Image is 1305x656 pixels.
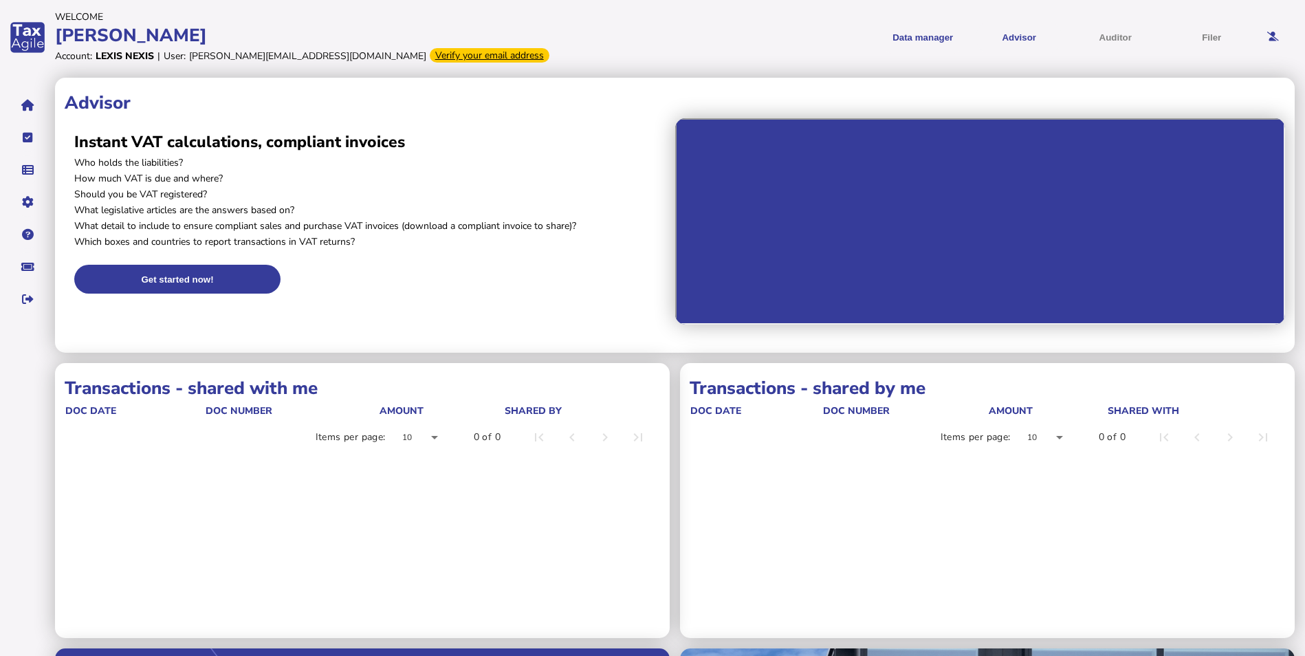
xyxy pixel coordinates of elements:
[690,404,741,417] div: doc date
[55,23,652,47] div: [PERSON_NAME]
[989,404,1033,417] div: Amount
[206,404,378,417] div: doc number
[380,404,424,417] div: Amount
[65,404,116,417] div: doc date
[55,50,92,63] div: Account:
[74,131,666,153] h2: Instant VAT calculations, compliant invoices
[823,404,987,417] div: doc number
[13,123,42,152] button: Tasks
[976,21,1062,54] button: Shows a dropdown of VAT Advisor options
[96,50,154,63] div: Lexis Nexis
[675,118,1286,325] iframe: Advisor intro
[13,91,42,120] button: Home
[13,252,42,281] button: Raise a support ticket
[505,404,657,417] div: shared by
[1108,404,1179,417] div: shared with
[474,430,501,444] div: 0 of 0
[316,430,386,444] div: Items per page:
[164,50,186,63] div: User:
[1267,32,1279,41] i: Email needs to be verified
[206,404,272,417] div: doc number
[941,430,1011,444] div: Items per page:
[189,50,426,63] div: [PERSON_NAME][EMAIL_ADDRESS][DOMAIN_NAME]
[13,285,42,314] button: Sign out
[74,235,666,248] p: Which boxes and countries to report transactions in VAT returns?
[74,188,666,201] p: Should you be VAT registered?
[157,50,160,63] div: |
[65,404,204,417] div: doc date
[1168,21,1255,54] button: Filer
[823,404,890,417] div: doc number
[989,404,1106,417] div: Amount
[690,404,822,417] div: doc date
[690,376,1285,400] h1: Transactions - shared by me
[55,10,652,23] div: Welcome
[74,219,666,232] p: What detail to include to ensure compliant sales and purchase VAT invoices (download a compliant ...
[74,156,666,169] p: Who holds the liabilities?
[505,404,562,417] div: shared by
[65,376,660,400] h1: Transactions - shared with me
[380,404,503,417] div: Amount
[13,188,42,217] button: Manage settings
[430,48,549,63] div: Verify your email address
[65,91,1285,115] h1: Advisor
[659,21,1255,54] menu: navigate products
[1099,430,1126,444] div: 0 of 0
[13,220,42,249] button: Help pages
[879,21,966,54] button: Shows a dropdown of Data manager options
[1108,404,1282,417] div: shared with
[74,204,666,217] p: What legislative articles are the answers based on?
[74,265,281,294] button: Get started now!
[1072,21,1159,54] button: Auditor
[13,155,42,184] button: Data manager
[74,172,666,185] p: How much VAT is due and where?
